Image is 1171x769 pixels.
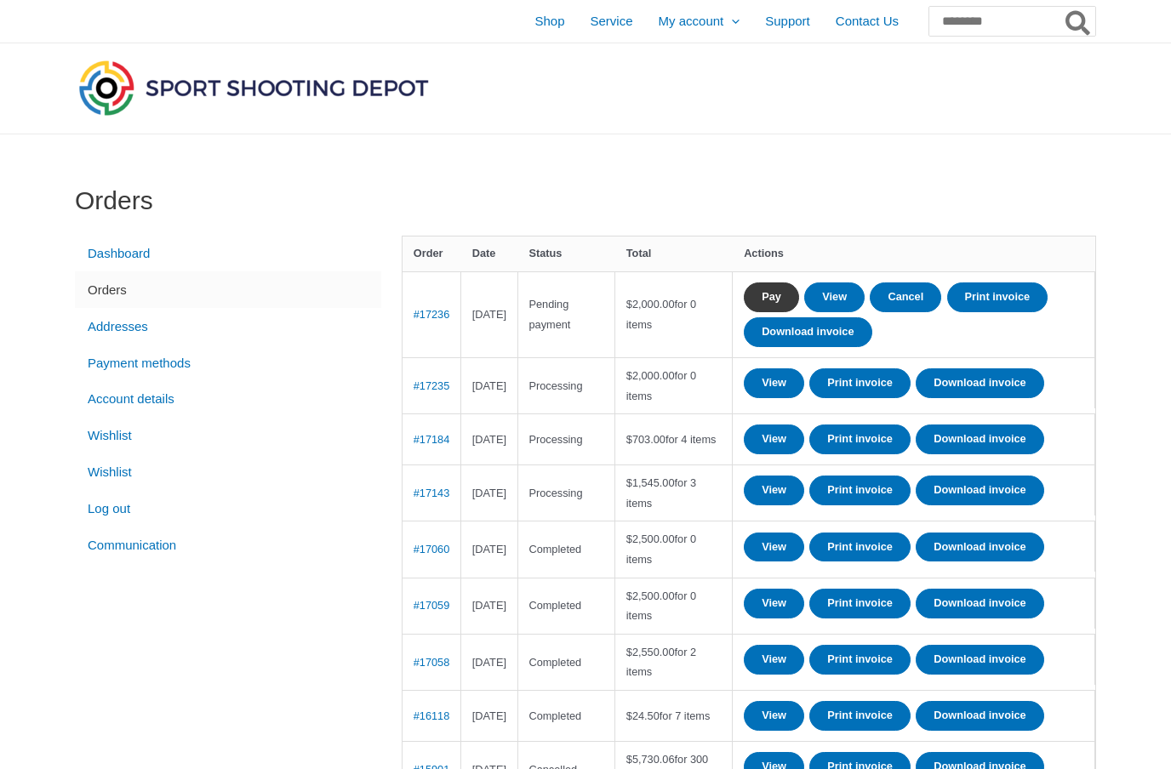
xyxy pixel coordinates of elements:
a: Print invoice order number 17060 [809,533,911,562]
span: 1,545.00 [626,476,675,489]
a: Dashboard [75,236,381,272]
a: Print invoice order number 17059 [809,589,911,618]
time: [DATE] [472,656,506,669]
a: View order 16118 [744,701,804,731]
time: [DATE] [472,433,506,446]
a: View order 17058 [744,645,804,675]
span: $ [626,646,632,658]
a: View order number 17236 [414,308,450,321]
span: $ [626,369,632,382]
td: for 7 items [615,690,733,741]
td: Completed [518,690,615,741]
span: $ [626,590,632,602]
a: View order 17236 [804,282,865,312]
span: 2,000.00 [626,369,675,382]
time: [DATE] [472,379,506,392]
a: View order number 17058 [414,656,450,669]
span: $ [626,709,632,722]
td: Completed [518,634,615,690]
a: Wishlist [75,418,381,454]
a: Download invoice order number 17235 [916,368,1043,398]
a: Pay for order 17236 [744,282,799,312]
span: 703.00 [626,433,665,446]
a: Download invoice order number 17143 [916,476,1043,505]
span: $ [626,298,632,310]
span: Status [528,247,562,259]
a: View order number 17059 [414,599,450,612]
td: for 0 items [615,521,733,577]
a: Cancel order 17236 [870,282,941,312]
a: Addresses [75,308,381,345]
h1: Orders [75,185,1096,216]
a: View order 17184 [744,424,804,454]
td: Pending payment [518,271,615,357]
td: Processing [518,413,615,464]
a: Print invoice order number 17236 [947,282,1048,312]
a: View order number 16118 [414,709,450,722]
a: View order number 17143 [414,487,450,499]
a: Print invoice order number 17235 [809,368,911,398]
span: $ [626,533,632,545]
a: Payment methods [75,345,381,381]
a: Download invoice order number 17059 [916,589,1043,618]
a: Download invoice order number 17236 [744,317,871,347]
time: [DATE] [472,487,506,499]
a: Account details [75,381,381,418]
span: 2,000.00 [626,298,675,310]
td: Completed [518,521,615,577]
span: Date [472,247,496,259]
span: 5,730.06 [626,753,675,766]
span: $ [626,433,632,446]
a: View order 17143 [744,476,804,505]
td: Completed [518,578,615,634]
span: 2,500.00 [626,533,675,545]
a: View order 17059 [744,589,804,618]
span: Total [626,247,652,259]
time: [DATE] [472,308,506,321]
a: Log out [75,490,381,527]
td: Processing [518,464,615,521]
span: Order [414,247,443,259]
td: for 0 items [615,271,733,357]
td: for 4 items [615,413,733,464]
td: for 0 items [615,578,733,634]
nav: Account pages [75,236,381,564]
a: View order number 17235 [414,379,450,392]
span: 2,500.00 [626,590,675,602]
time: [DATE] [472,709,506,722]
a: Print invoice order number 16118 [809,701,911,731]
a: Print invoice order number 17143 [809,476,911,505]
a: View order 17235 [744,368,804,398]
img: Sport Shooting Depot [75,56,432,119]
td: for 3 items [615,464,733,521]
span: Actions [744,247,784,259]
a: Orders [75,271,381,308]
a: Download invoice order number 17058 [916,645,1043,675]
button: Search [1062,7,1095,36]
a: Download invoice order number 17060 [916,533,1043,562]
span: $ [626,476,632,489]
span: 2,550.00 [626,646,675,658]
span: $ [626,753,632,766]
a: View order number 17184 [414,433,450,446]
a: View order number 17060 [414,543,450,555]
a: View order 17060 [744,533,804,562]
time: [DATE] [472,599,506,612]
td: for 0 items [615,357,733,413]
td: Processing [518,357,615,413]
a: Download invoice order number 16118 [916,701,1043,731]
a: Communication [75,527,381,563]
time: [DATE] [472,543,506,555]
a: Print invoice order number 17184 [809,424,911,454]
td: for 2 items [615,634,733,690]
a: Download invoice order number 17184 [916,424,1043,454]
a: Print invoice order number 17058 [809,645,911,675]
span: 24.50 [626,709,660,722]
a: Wishlist [75,454,381,491]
